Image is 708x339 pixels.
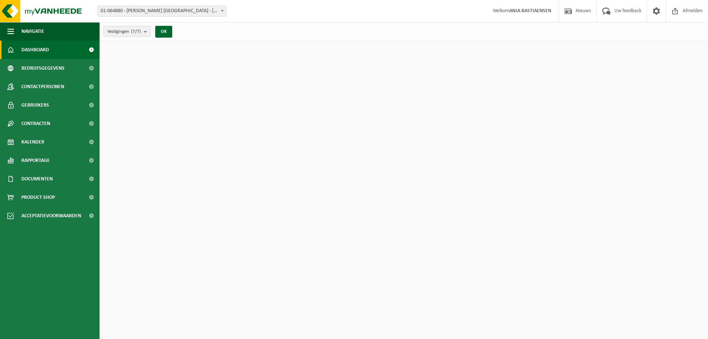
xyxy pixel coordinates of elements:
span: Kalender [21,133,44,151]
span: 01-064880 - C. STEINWEG BELGIUM - ANTWERPEN [98,6,226,16]
span: Contactpersonen [21,77,64,96]
span: Contracten [21,114,50,133]
span: Rapportage [21,151,50,170]
span: Acceptatievoorwaarden [21,207,81,225]
count: (7/7) [131,29,141,34]
span: Product Shop [21,188,55,207]
span: Gebruikers [21,96,49,114]
span: Documenten [21,170,53,188]
button: OK [155,26,172,38]
strong: ANJA BASTIAENSEN [509,8,551,14]
span: Navigatie [21,22,44,41]
span: Dashboard [21,41,49,59]
button: Vestigingen(7/7) [103,26,151,37]
span: 01-064880 - C. STEINWEG BELGIUM - ANTWERPEN [97,6,226,17]
span: Vestigingen [107,26,141,37]
span: Bedrijfsgegevens [21,59,65,77]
